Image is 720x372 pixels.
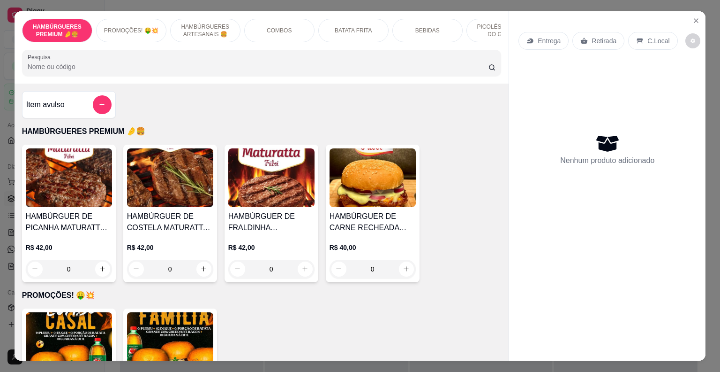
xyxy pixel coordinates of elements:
[228,148,315,207] img: product-image
[647,36,669,46] p: C.Local
[22,290,502,301] p: PROMOÇÕES! 🤑💥
[330,211,416,233] h4: HAMBÚRGUER DE CARNE RECHEADA COM QUEIJO (FRIBOI)
[335,27,372,34] p: BATATA FRITA
[689,13,704,28] button: Close
[330,243,416,252] p: R$ 40,00
[28,62,488,71] input: Pesquisa
[127,243,213,252] p: R$ 42,00
[127,312,213,371] img: product-image
[415,27,440,34] p: BEBIDAS
[592,36,616,46] p: Retirada
[30,23,84,38] p: HAMBÚRGUERES PREMIUM 🤌🍔
[104,27,158,34] p: PROMOÇÕES! 🤑💥
[228,243,315,252] p: R$ 42,00
[26,211,112,233] h4: HAMBÚRGUER DE PICANHA MATURATTA (FRIBOI)
[26,99,65,110] h4: Item avulso
[127,211,213,233] h4: HAMBÚRGUER DE COSTELA MATURATTA (FRIBOI)
[26,148,112,207] img: product-image
[129,262,144,277] button: decrease-product-quantity
[474,23,529,38] p: PICOLÉS FRUTOS DO GOIÁS
[178,23,232,38] p: HAMBÚRGUERES ARTESANAIS 🍔
[22,126,502,137] p: HAMBÚRGUERES PREMIUM 🤌🍔
[196,262,211,277] button: increase-product-quantity
[538,36,561,46] p: Entrega
[28,53,54,61] label: Pesquisa
[127,148,213,207] img: product-image
[26,243,112,252] p: R$ 42,00
[685,33,700,48] button: decrease-product-quantity
[560,155,654,166] p: Nenhum produto adicionado
[93,95,112,114] button: add-separate-item
[267,27,292,34] p: COMBOS
[228,211,315,233] h4: HAMBÚRGUER DE FRALDINHA MATURATTA (FRIBOI)
[330,148,416,207] img: product-image
[26,312,112,371] img: product-image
